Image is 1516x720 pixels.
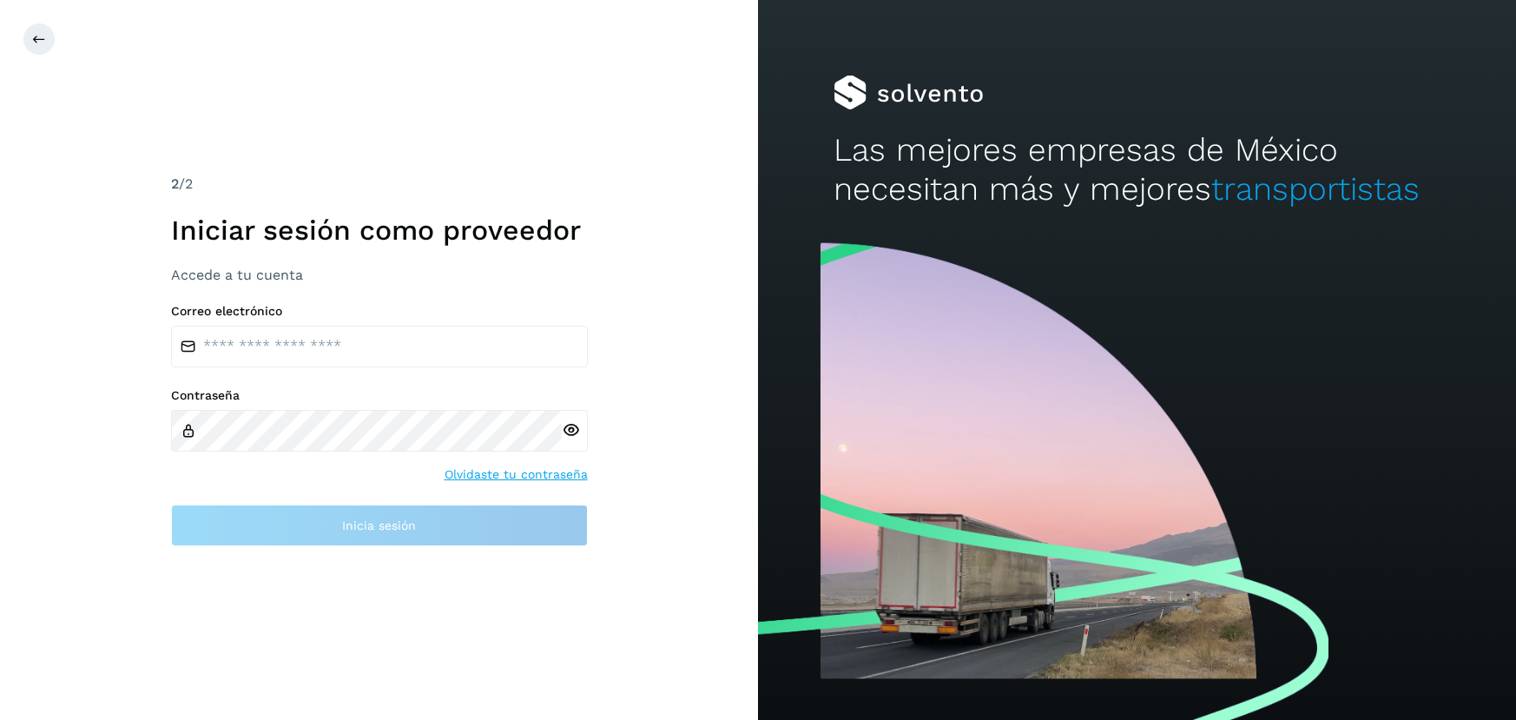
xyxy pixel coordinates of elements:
[171,505,588,546] button: Inicia sesión
[1211,170,1420,208] span: transportistas
[171,214,588,247] h1: Iniciar sesión como proveedor
[171,175,179,192] span: 2
[171,388,588,403] label: Contraseña
[171,304,588,319] label: Correo electrónico
[342,519,416,532] span: Inicia sesión
[445,466,588,484] a: Olvidaste tu contraseña
[834,131,1440,208] h2: Las mejores empresas de México necesitan más y mejores
[171,174,588,195] div: /2
[171,267,588,283] h3: Accede a tu cuenta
